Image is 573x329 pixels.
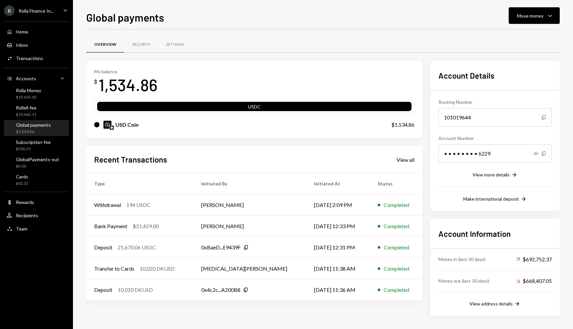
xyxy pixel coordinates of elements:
div: $ [94,78,97,85]
div: Cards [16,174,29,179]
button: View address details [470,300,521,308]
button: Make international deposit [463,196,527,203]
div: USDC [97,103,412,112]
div: Money out (last 30 days) [438,277,489,284]
div: My balance [94,69,158,74]
div: View more details [473,172,510,177]
div: Money in (last 30 days) [438,256,485,263]
a: Rewards [4,196,69,208]
div: Security [132,42,150,47]
th: Initiated At [306,173,370,194]
td: [DATE] 2:09 PM [306,194,370,216]
a: GlobalPayments-out$0.00 [4,155,69,170]
td: [DATE] 11:38 AM [306,258,370,279]
div: $1,534.86 [16,129,51,135]
div: Global payments [16,122,51,128]
td: [DATE] 12:33 PM [306,216,370,237]
td: [MEDICAL_DATA][PERSON_NAME] [193,258,306,279]
div: $692,752.37 [516,255,552,263]
div: Accounts [16,76,36,81]
h2: Recent Transactions [94,154,167,165]
div: Completed [384,201,409,209]
h2: Account Details [438,70,552,81]
div: Inbox [16,42,28,48]
a: Home [4,26,69,37]
div: Subscription-fee [16,139,51,145]
th: Status [370,173,422,194]
div: Rewards [16,199,34,205]
div: View address details [470,301,513,306]
a: Rolla Money$19,635.05 [4,86,69,101]
a: View all [397,156,414,163]
a: Team [4,223,69,234]
a: Transactions [4,52,69,64]
div: 0x4c2c...A200B8 [201,286,240,294]
div: Completed [384,243,409,251]
div: Routing Number [438,99,552,105]
h2: Account Information [438,228,552,239]
a: Global payments$1,534.86 [4,120,69,136]
td: [PERSON_NAME] [193,194,306,216]
div: GlobalPayments-out [16,157,59,162]
div: Home [16,29,28,34]
a: Inbox [4,39,69,51]
td: [DATE] 11:36 AM [306,279,370,300]
a: Cards$62.32 [4,172,69,188]
button: Move money [509,7,560,24]
th: Initiated By [193,173,306,194]
div: 0xBaeD...E9439F [201,243,241,251]
a: Accounts [4,72,69,84]
h1: Global payments [86,11,164,24]
a: Settings [158,36,192,53]
div: Transfer to Cards [94,265,134,273]
div: $10,662.11 [16,112,36,117]
div: Settings [166,42,184,47]
div: Completed [384,265,409,273]
a: Overview [86,36,124,53]
div: $0.00 [16,164,59,169]
div: 10,020 DKUSD [140,265,175,273]
div: $668,407.05 [516,277,552,285]
div: 194 USDC [126,201,151,209]
td: [PERSON_NAME] [193,216,306,237]
button: View more details [473,171,518,179]
div: $21,429.00 [133,222,159,230]
div: Withdrawal [94,201,121,209]
div: $19,635.05 [16,95,41,100]
div: $1,534.86 [391,121,414,129]
img: base-mainnet [110,126,114,130]
div: • • • • • • • • 6229 [438,144,552,163]
div: Rollafi fee [16,105,36,110]
div: Completed [384,222,409,230]
a: Recipients [4,209,69,221]
div: 1,534.86 [98,74,158,95]
div: Bank Payment [94,222,127,230]
div: Account Number [438,135,552,142]
div: Rolla Money [16,88,41,93]
div: Team [16,226,28,231]
div: 101019644 [438,108,552,127]
div: Make international deposit [463,196,519,202]
img: USDC [103,121,111,129]
a: Subscription-fee$500.35 [4,137,69,153]
div: 10,020 DKUSD [118,286,153,294]
div: Deposit [94,243,112,251]
div: $500.35 [16,146,51,152]
div: Recipients [16,213,38,218]
div: Overview [94,42,116,47]
div: 21,670.06 USDC [118,243,156,251]
div: USD Coin [115,121,139,129]
div: Move money [517,12,543,19]
a: Security [124,36,158,53]
div: $62.32 [16,181,29,186]
div: Transactions [16,55,43,61]
div: Rolla Finance In... [19,8,54,14]
a: Rollafi fee$10,662.11 [4,103,69,119]
div: R [4,5,15,16]
div: Deposit [94,286,112,294]
div: Completed [384,286,409,294]
th: Type [86,173,193,194]
td: [DATE] 12:31 PM [306,237,370,258]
